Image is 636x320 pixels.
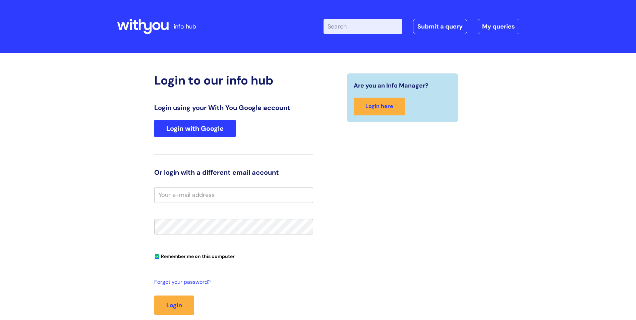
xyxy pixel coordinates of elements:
[154,187,313,203] input: Your e-mail address
[154,104,313,112] h3: Login using your With You Google account
[354,98,405,115] a: Login here
[478,19,519,34] a: My queries
[174,21,196,32] p: info hub
[154,252,235,259] label: Remember me on this computer
[154,251,313,261] div: You can uncheck this option if you're logging in from a shared device
[154,168,313,176] h3: Or login with a different email account
[354,80,428,91] span: Are you an Info Manager?
[413,19,467,34] a: Submit a query
[154,296,194,315] button: Login
[155,255,159,259] input: Remember me on this computer
[154,73,313,88] h2: Login to our info hub
[154,277,310,287] a: Forgot your password?
[324,19,402,34] input: Search
[154,120,236,137] a: Login with Google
